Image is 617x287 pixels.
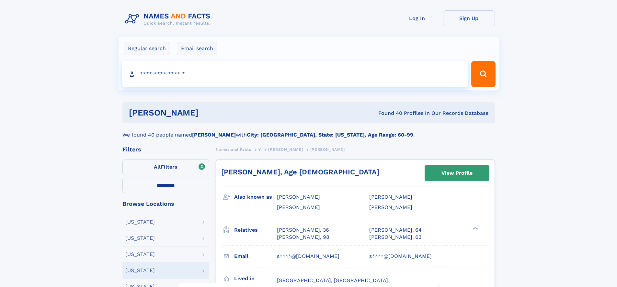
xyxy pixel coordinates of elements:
[391,10,443,26] a: Log In
[221,168,379,176] a: [PERSON_NAME], Age [DEMOGRAPHIC_DATA]
[277,234,329,241] a: [PERSON_NAME], 98
[125,219,155,225] div: [US_STATE]
[258,145,261,153] a: Y
[277,204,320,210] span: [PERSON_NAME]
[288,110,488,117] div: Found 40 Profiles In Our Records Database
[277,226,329,234] a: [PERSON_NAME], 36
[192,132,236,138] b: [PERSON_NAME]
[310,147,345,152] span: [PERSON_NAME]
[234,225,277,236] h3: Relatives
[425,165,489,181] a: View Profile
[234,273,277,284] h3: Lived in
[122,61,469,87] input: search input
[268,145,303,153] a: [PERSON_NAME]
[122,160,209,175] label: Filters
[247,132,413,138] b: City: [GEOGRAPHIC_DATA], State: [US_STATE], Age Range: 60-99
[122,123,495,139] div: We found 40 people named with .
[258,147,261,152] span: Y
[369,204,412,210] span: [PERSON_NAME]
[154,164,161,170] span: All
[125,268,155,273] div: [US_STATE]
[125,252,155,257] div: [US_STATE]
[369,226,422,234] a: [PERSON_NAME], 64
[177,42,217,55] label: Email search
[369,234,421,241] a: [PERSON_NAME], 63
[122,10,216,28] img: Logo Names and Facts
[122,147,209,152] div: Filters
[277,194,320,200] span: [PERSON_NAME]
[122,201,209,207] div: Browse Locations
[471,226,479,230] div: ❯
[441,166,473,181] div: View Profile
[369,194,412,200] span: [PERSON_NAME]
[124,42,170,55] label: Regular search
[234,251,277,262] h3: Email
[268,147,303,152] span: [PERSON_NAME]
[443,10,495,26] a: Sign Up
[234,192,277,203] h3: Also known as
[125,236,155,241] div: [US_STATE]
[129,109,289,117] h1: [PERSON_NAME]
[216,145,251,153] a: Names and Facts
[277,277,388,283] span: [GEOGRAPHIC_DATA], [GEOGRAPHIC_DATA]
[471,61,495,87] button: Search Button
